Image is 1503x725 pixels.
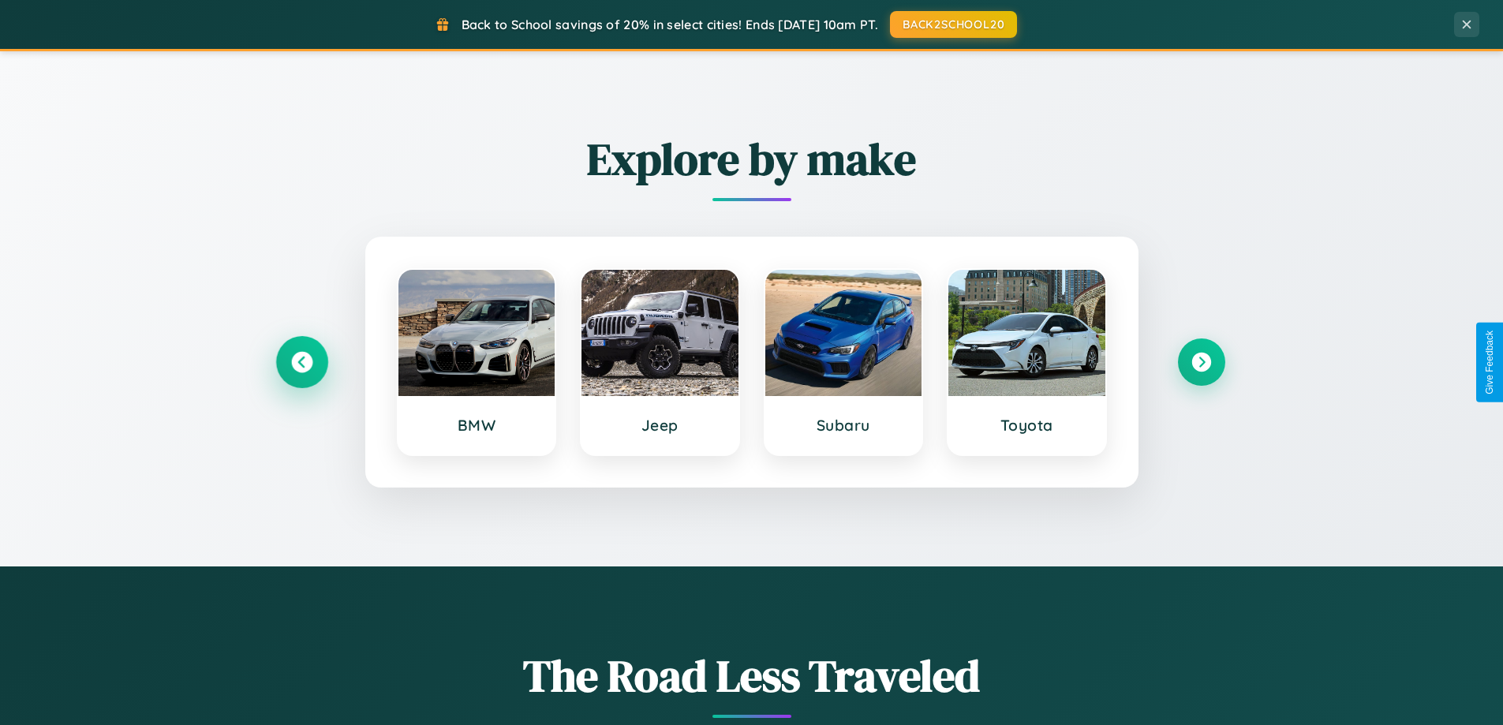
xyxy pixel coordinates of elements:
[890,11,1017,38] button: BACK2SCHOOL20
[781,416,907,435] h3: Subaru
[597,416,723,435] h3: Jeep
[964,416,1090,435] h3: Toyota
[279,129,1225,189] h2: Explore by make
[279,645,1225,706] h1: The Road Less Traveled
[1484,331,1495,394] div: Give Feedback
[414,416,540,435] h3: BMW
[462,17,878,32] span: Back to School savings of 20% in select cities! Ends [DATE] 10am PT.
